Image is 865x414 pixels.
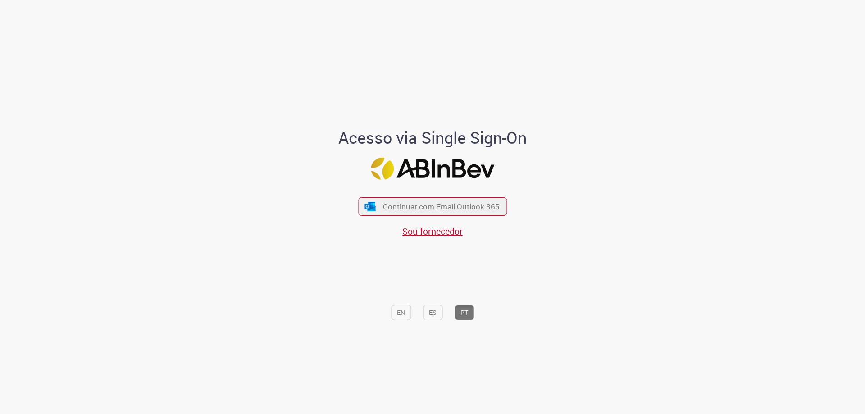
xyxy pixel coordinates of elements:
a: Sou fornecedor [402,225,463,237]
button: ícone Azure/Microsoft 360 Continuar com Email Outlook 365 [358,197,507,216]
img: ícone Azure/Microsoft 360 [364,202,377,211]
span: Continuar com Email Outlook 365 [383,201,500,212]
button: ES [423,305,442,320]
h1: Acesso via Single Sign-On [308,129,558,147]
button: EN [391,305,411,320]
img: Logo ABInBev [371,158,494,180]
button: PT [455,305,474,320]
